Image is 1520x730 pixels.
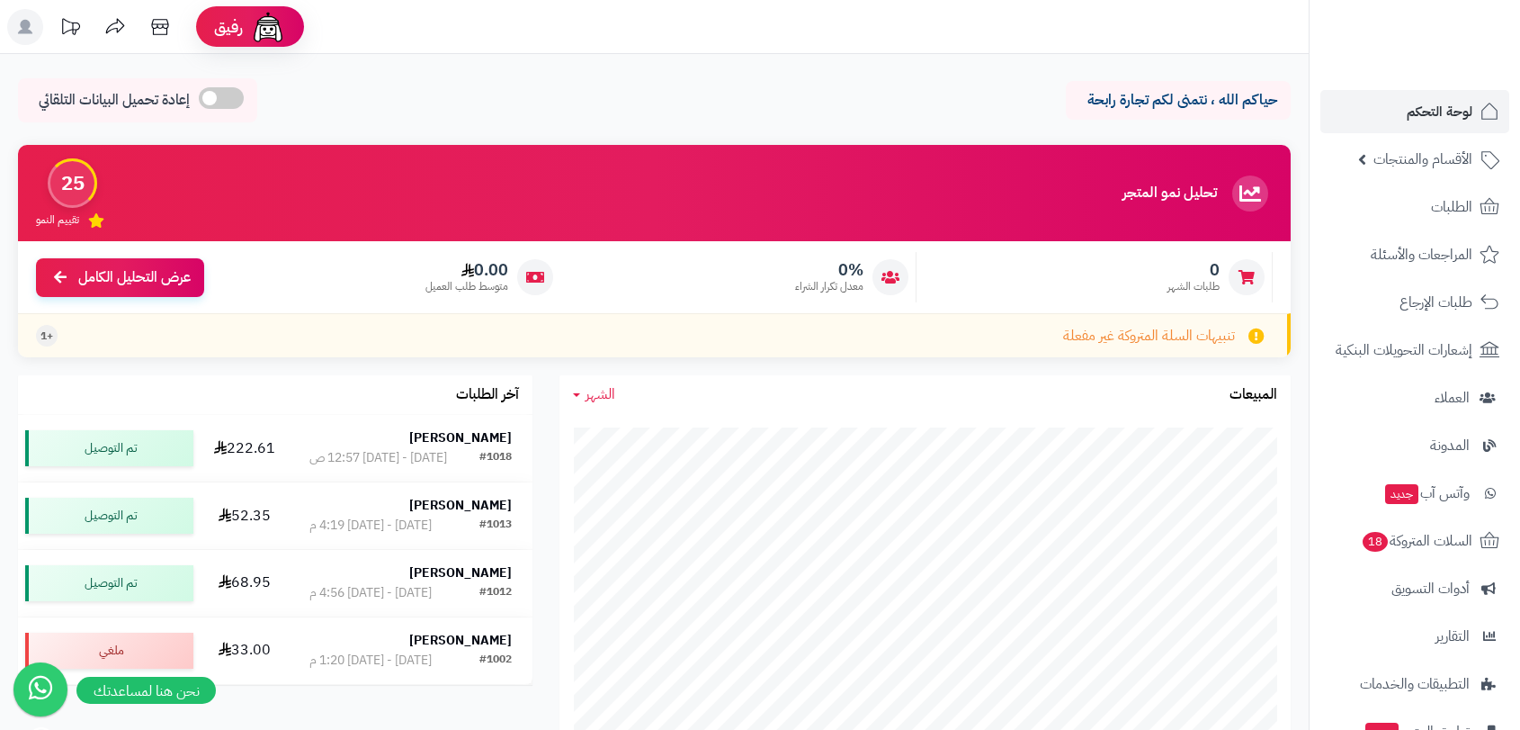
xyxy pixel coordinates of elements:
span: وآتس آب [1383,481,1470,506]
strong: [PERSON_NAME] [409,428,512,447]
span: معدل تكرار الشراء [795,279,863,294]
td: 52.35 [201,482,288,549]
div: #1018 [479,449,512,467]
a: السلات المتروكة18 [1320,519,1509,563]
span: الطلبات [1431,194,1472,220]
a: الطلبات [1320,185,1509,229]
p: حياكم الله ، نتمنى لكم تجارة رابحة [1079,90,1277,111]
a: إشعارات التحويلات البنكية [1320,329,1509,372]
a: أدوات التسويق [1320,567,1509,610]
div: تم التوصيل [25,498,193,534]
h3: تحليل نمو المتجر [1122,185,1217,202]
a: لوحة التحكم [1320,90,1509,133]
span: الشهر [586,383,615,405]
div: [DATE] - [DATE] 4:56 م [309,584,432,602]
a: المدونة [1320,424,1509,467]
h3: آخر الطلبات [456,387,519,403]
span: إعادة تحميل البيانات التلقائي [39,90,190,111]
strong: [PERSON_NAME] [409,496,512,515]
div: #1002 [479,652,512,670]
span: 0.00 [425,260,508,280]
span: 0% [795,260,863,280]
span: إشعارات التحويلات البنكية [1336,338,1472,363]
div: #1013 [479,517,512,535]
span: أدوات التسويق [1391,576,1470,601]
span: التطبيقات والخدمات [1360,671,1470,697]
span: السلات المتروكة [1361,528,1472,554]
span: +1 [40,329,53,344]
a: وآتس آبجديد [1320,472,1509,515]
div: [DATE] - [DATE] 4:19 م [309,517,432,535]
a: التقارير [1320,615,1509,658]
span: تقييم النمو [36,212,79,228]
div: #1012 [479,584,512,602]
h3: المبيعات [1229,387,1277,403]
span: طلبات الشهر [1167,279,1220,294]
div: [DATE] - [DATE] 12:57 ص [309,449,447,467]
span: التقارير [1435,624,1470,649]
a: التطبيقات والخدمات [1320,662,1509,706]
a: الشهر [573,384,615,405]
td: 68.95 [201,550,288,617]
span: 0 [1167,260,1220,280]
img: logo-2.png [1398,49,1503,86]
span: جديد [1385,484,1418,504]
span: لوحة التحكم [1407,99,1472,124]
a: العملاء [1320,376,1509,419]
a: تحديثات المنصة [48,9,93,50]
strong: [PERSON_NAME] [409,563,512,582]
span: تنبيهات السلة المتروكة غير مفعلة [1063,326,1235,347]
div: ملغي [25,633,193,669]
a: عرض التحليل الكامل [36,258,204,297]
span: عرض التحليل الكامل [78,267,191,288]
span: متوسط طلب العميل [425,279,508,294]
div: تم التوصيل [25,565,193,601]
strong: [PERSON_NAME] [409,631,512,650]
a: المراجعات والأسئلة [1320,233,1509,276]
td: 33.00 [201,617,288,684]
span: الأقسام والمنتجات [1373,147,1472,172]
div: تم التوصيل [25,430,193,466]
span: المدونة [1430,433,1470,458]
span: طلبات الإرجاع [1399,290,1472,315]
span: 18 [1363,532,1388,552]
div: [DATE] - [DATE] 1:20 م [309,652,432,670]
td: 222.61 [201,415,288,482]
img: ai-face.png [250,9,286,45]
span: المراجعات والأسئلة [1371,242,1472,267]
a: طلبات الإرجاع [1320,281,1509,324]
span: رفيق [214,16,243,38]
span: العملاء [1435,385,1470,410]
